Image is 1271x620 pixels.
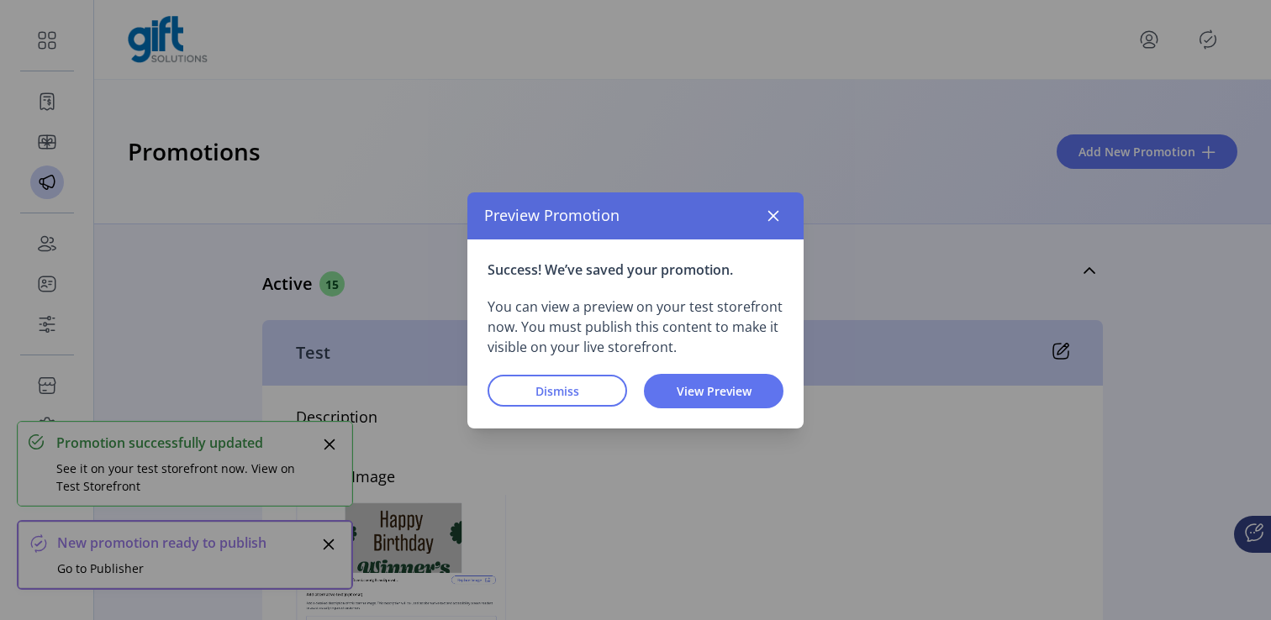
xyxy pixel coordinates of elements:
p: You can view a preview on your test storefront now. You must publish this content to make it visi... [488,297,783,357]
span: Dismiss [509,382,605,400]
p: Success! We’ve saved your promotion. [488,260,783,280]
button: Dismiss [488,375,627,407]
button: View Preview [644,374,783,408]
span: View Preview [666,382,762,400]
span: Preview Promotion [484,204,620,227]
